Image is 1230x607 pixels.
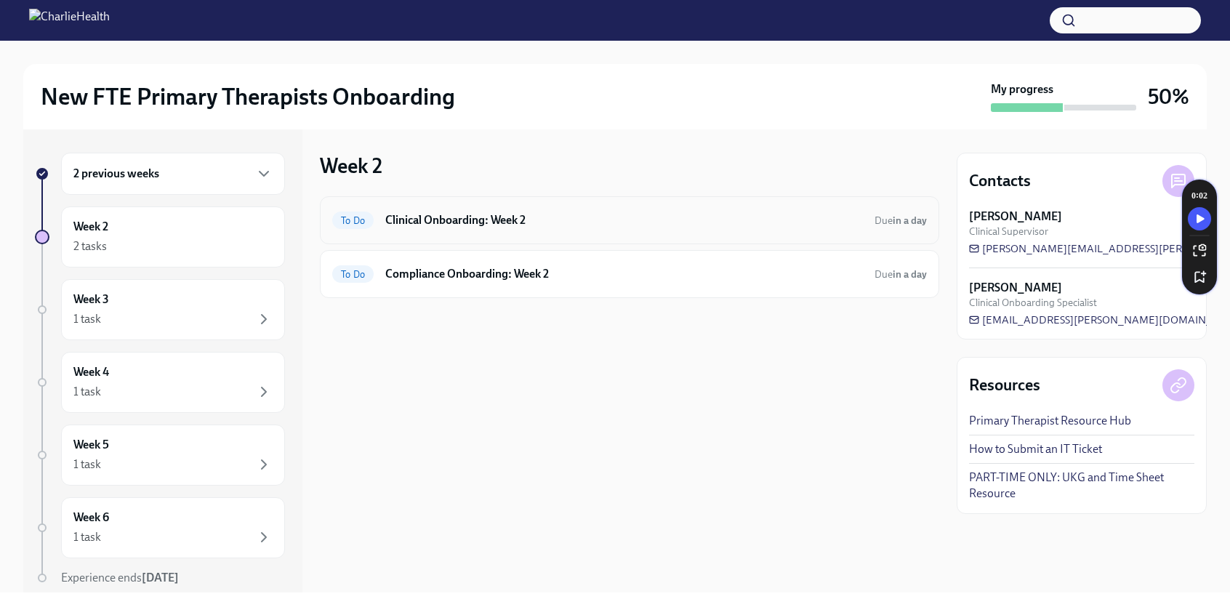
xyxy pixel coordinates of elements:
[969,470,1194,502] a: PART-TIME ONLY: UKG and Time Sheet Resource
[35,425,285,486] a: Week 51 task
[385,266,863,282] h6: Compliance Onboarding: Week 2
[35,206,285,268] a: Week 22 tasks
[73,457,101,473] div: 1 task
[35,352,285,413] a: Week 41 task
[332,269,374,280] span: To Do
[969,170,1031,192] h4: Contacts
[35,497,285,558] a: Week 61 task
[73,311,101,327] div: 1 task
[875,268,927,281] span: September 20th, 2025 10:00
[332,209,927,232] a: To DoClinical Onboarding: Week 2Duein a day
[969,413,1131,429] a: Primary Therapist Resource Hub
[332,262,927,286] a: To DoCompliance Onboarding: Week 2Duein a day
[893,214,927,227] strong: in a day
[29,9,110,32] img: CharlieHealth
[73,510,109,526] h6: Week 6
[875,214,927,227] span: Due
[969,441,1102,457] a: How to Submit an IT Ticket
[875,214,927,228] span: September 20th, 2025 10:00
[893,268,927,281] strong: in a day
[61,153,285,195] div: 2 previous weeks
[35,279,285,340] a: Week 31 task
[969,280,1062,296] strong: [PERSON_NAME]
[320,153,382,179] h3: Week 2
[73,384,101,400] div: 1 task
[142,571,179,584] strong: [DATE]
[332,215,374,226] span: To Do
[73,238,107,254] div: 2 tasks
[385,212,863,228] h6: Clinical Onboarding: Week 2
[969,209,1062,225] strong: [PERSON_NAME]
[61,571,179,584] span: Experience ends
[73,292,109,307] h6: Week 3
[1148,84,1189,110] h3: 50%
[969,296,1097,310] span: Clinical Onboarding Specialist
[73,437,109,453] h6: Week 5
[73,529,101,545] div: 1 task
[969,374,1040,396] h4: Resources
[41,82,455,111] h2: New FTE Primary Therapists Onboarding
[73,364,109,380] h6: Week 4
[969,225,1048,238] span: Clinical Supervisor
[875,268,927,281] span: Due
[991,81,1053,97] strong: My progress
[73,166,159,182] h6: 2 previous weeks
[73,219,108,235] h6: Week 2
